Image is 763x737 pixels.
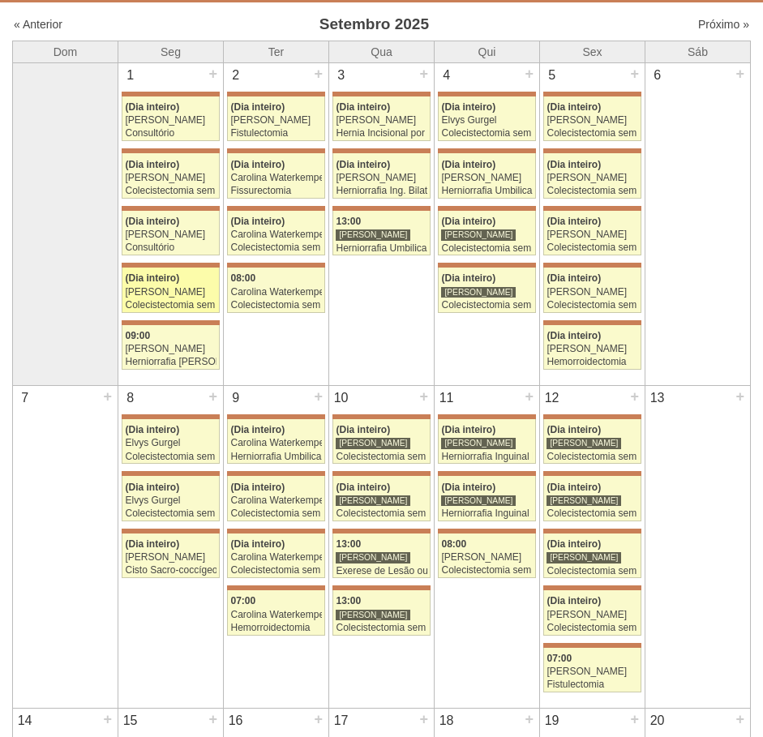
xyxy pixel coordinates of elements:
a: (Dia inteiro) Carolina Waterkemper Colecistectomia sem Colangiografia VL [227,211,325,255]
div: + [628,386,641,407]
div: Key: Maria Braido [543,206,641,211]
span: (Dia inteiro) [125,482,179,493]
a: (Dia inteiro) [PERSON_NAME] Herniorrafia Inguinal Direita [438,419,536,464]
div: + [628,709,641,730]
div: Colecistectomia sem Colangiografia VL [441,300,532,311]
span: (Dia inteiro) [230,424,285,435]
span: (Dia inteiro) [125,538,179,550]
div: 16 [224,709,247,733]
a: (Dia inteiro) [PERSON_NAME] Colecistectomia sem Colangiografia VL [543,211,641,255]
div: Key: Maria Braido [543,263,641,268]
div: Key: Maria Braido [332,92,431,96]
div: Carolina Waterkemper [230,173,321,183]
div: 12 [540,386,564,410]
a: 07:00 [PERSON_NAME] Fistulectomia [543,648,641,692]
div: [PERSON_NAME] [441,286,516,298]
div: 4 [435,63,458,88]
span: (Dia inteiro) [547,595,601,606]
div: + [101,386,114,407]
span: (Dia inteiro) [230,101,285,113]
div: Herniorrafia [PERSON_NAME] [125,357,216,367]
span: (Dia inteiro) [441,101,495,113]
div: Colecistectomia sem Colangiografia VL [336,452,427,462]
span: (Dia inteiro) [230,159,285,170]
div: + [206,709,220,730]
div: Key: Maria Braido [438,414,536,419]
div: + [522,709,536,730]
a: (Dia inteiro) [PERSON_NAME] Colecistectomia sem Colangiografia [122,268,220,312]
div: [PERSON_NAME] [230,115,321,126]
div: [PERSON_NAME] [336,173,427,183]
div: Colecistectomia sem Colangiografia VL [441,243,532,254]
div: [PERSON_NAME] [547,495,621,507]
div: Key: Maria Braido [543,529,641,533]
div: Colecistectomia sem Colangiografia VL [547,508,637,519]
span: (Dia inteiro) [125,272,179,284]
div: Colecistectomia sem Colangiografia VL [547,186,637,196]
div: Colecistectomia sem Colangiografia VL [547,242,637,253]
span: (Dia inteiro) [547,482,601,493]
a: (Dia inteiro) [PERSON_NAME] Herniorrafia Inguinal Direita [438,476,536,521]
a: (Dia inteiro) [PERSON_NAME] Cisto Sacro-coccígeo - Cirurgia [122,533,220,578]
div: [PERSON_NAME] [125,344,216,354]
div: Key: Maria Braido [227,585,325,590]
div: Key: Maria Braido [122,471,220,476]
div: Key: Maria Braido [332,206,431,211]
a: (Dia inteiro) [PERSON_NAME] Colecistectomia sem Colangiografia VL [543,590,641,635]
th: Ter [224,41,329,62]
div: [PERSON_NAME] [125,552,216,563]
div: Key: Maria Braido [438,471,536,476]
div: Key: Maria Braido [543,148,641,153]
span: (Dia inteiro) [336,159,390,170]
div: Key: Maria Braido [227,471,325,476]
div: Key: Maria Braido [227,92,325,96]
div: [PERSON_NAME] [441,552,532,563]
div: [PERSON_NAME] [547,229,637,240]
a: (Dia inteiro) [PERSON_NAME] Fistulectomia [227,96,325,141]
span: 07:00 [547,653,572,664]
div: + [733,386,747,407]
span: (Dia inteiro) [230,216,285,227]
div: Colecistectomia sem Colangiografia VL [230,565,321,576]
div: Hernia Incisional por Video [336,128,427,139]
div: 15 [118,709,142,733]
div: + [311,63,325,84]
div: Colecistectomia sem Colangiografia VL [336,623,427,633]
a: (Dia inteiro) [PERSON_NAME] Colecistectomia sem Colangiografia VL [438,268,536,312]
div: Key: Maria Braido [227,206,325,211]
div: [PERSON_NAME] [547,610,637,620]
div: [PERSON_NAME] [441,173,532,183]
div: Key: Maria Braido [122,148,220,153]
div: Key: Maria Braido [332,529,431,533]
div: Key: Maria Braido [122,320,220,325]
div: Key: Maria Braido [543,92,641,96]
div: Cisto Sacro-coccígeo - Cirurgia [125,565,216,576]
div: [PERSON_NAME] [336,551,410,563]
a: 08:00 [PERSON_NAME] Colecistectomia sem Colangiografia VL [438,533,536,578]
div: Key: Maria Braido [122,414,220,419]
div: 6 [645,63,669,88]
div: Herniorrafia Inguinal Direita [441,452,532,462]
div: Carolina Waterkemper [230,287,321,298]
span: (Dia inteiro) [547,424,601,435]
div: 19 [540,709,564,733]
span: (Dia inteiro) [230,482,285,493]
span: 13:00 [336,538,361,550]
span: (Dia inteiro) [547,216,601,227]
th: Sáb [645,41,751,62]
div: Herniorrafia Umbilical [441,186,532,196]
div: 14 [13,709,36,733]
div: Herniorrafia Umbilical [336,243,427,254]
div: Key: Maria Braido [122,206,220,211]
div: Colecistectomia sem Colangiografia VL [547,452,637,462]
span: 13:00 [336,216,361,227]
div: [PERSON_NAME] [336,229,410,241]
div: 20 [645,709,669,733]
div: Colecistectomia sem Colangiografia VL [125,452,216,462]
div: Key: Maria Braido [543,643,641,648]
div: Elvys Gurgel [125,495,216,506]
div: [PERSON_NAME] [547,287,637,298]
div: Colecistectomia sem Colangiografia VL [441,565,532,576]
div: Key: Maria Braido [332,585,431,590]
div: Colecistectomia sem Colangiografia VL [125,508,216,519]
